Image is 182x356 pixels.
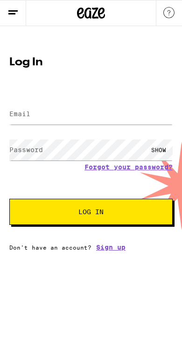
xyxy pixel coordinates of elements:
[78,209,104,215] span: Log In
[9,104,173,125] input: Email
[9,57,173,68] h1: Log In
[96,244,126,251] a: Sign up
[9,199,173,225] button: Log In
[9,146,43,154] label: Password
[145,140,173,161] div: SHOW
[9,244,173,251] div: Don't have an account?
[9,110,30,118] label: Email
[84,163,173,171] a: Forgot your password?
